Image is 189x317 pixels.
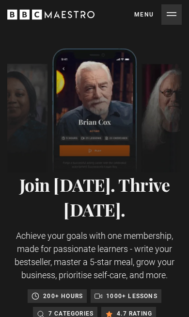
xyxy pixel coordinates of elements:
[43,291,83,301] p: 200+ hours
[7,172,182,221] h1: Join [DATE]. Thrive [DATE].
[7,229,182,282] p: Achieve your goals with one membership, made for passionate learners - write your bestseller, mas...
[134,4,182,25] button: Toggle navigation
[7,7,94,22] svg: BBC Maestro
[106,291,157,301] p: 1000+ lessons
